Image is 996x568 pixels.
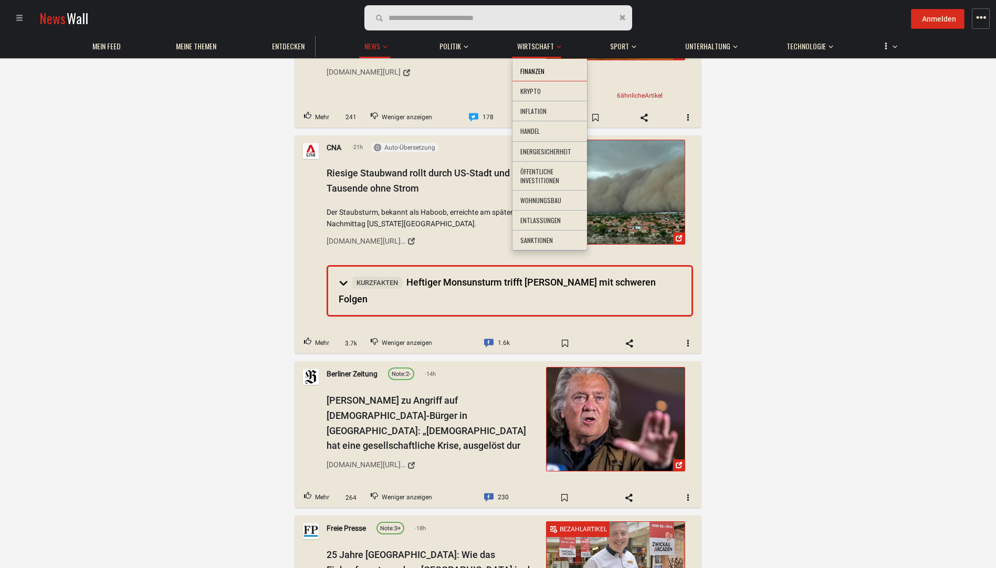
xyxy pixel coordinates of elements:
a: Note:3+ [376,522,404,534]
li: Krypto [512,81,587,102]
a: Unterhaltung [680,36,736,57]
span: 241 [342,113,360,123]
a: Steve Bannon zu Angriff auf US-Bürger in Dresden: „Deutschland hat eine ... [546,367,685,471]
span: Bezahlartikel [560,525,607,533]
span: [PERSON_NAME] zu Angriff auf [DEMOGRAPHIC_DATA]-Bürger in [GEOGRAPHIC_DATA]: „[DEMOGRAPHIC_DATA] ... [327,395,526,451]
span: ähnliche [621,92,645,99]
div: [DOMAIN_NAME][URL][PERSON_NAME] [327,459,405,470]
li: Sanktionen [512,230,587,251]
button: Technologie [781,31,833,57]
a: [DOMAIN_NAME][URL][US_STATE] [327,233,539,250]
img: Profilbild von Freie Presse [303,523,319,539]
div: [DOMAIN_NAME][URL] [327,66,401,78]
span: Weniger anzeigen [382,336,432,350]
li: Wohnungsbau [512,191,587,211]
a: NewsWall [39,8,88,28]
span: Mein Feed [92,41,121,51]
span: 21h [352,143,363,152]
span: Share [614,489,644,506]
li: Inflation [512,101,587,122]
span: 18h [415,524,426,533]
span: Heftiger Monsunsturm trifft [PERSON_NAME] mit schweren Folgen [339,277,656,304]
span: News [364,41,380,51]
span: Wall [67,8,88,28]
a: Freie Presse [327,522,366,534]
img: Profilbild von CNA [303,143,319,159]
a: CNA [327,142,341,153]
span: Anmelden [922,15,956,23]
span: 6 Artikel [617,92,663,99]
span: 3.7k [342,339,360,349]
div: 3+ [380,524,401,533]
a: [DOMAIN_NAME][URL] [327,64,539,81]
a: Wirtschaft [512,36,559,57]
li: Handel [512,121,587,142]
a: Berliner Zeitung [327,368,378,380]
button: News [359,31,391,58]
button: Sport [605,31,636,57]
span: News [39,8,66,28]
span: Bookmark [549,489,580,506]
button: Downvote [362,333,441,353]
span: 264 [342,493,360,503]
span: Weniger anzeigen [382,491,432,504]
a: Comment [475,488,518,508]
a: Politik [434,36,466,57]
img: paywall-icon [549,525,557,533]
span: Mehr [315,491,329,504]
span: Note: [392,371,406,377]
span: Sport [610,41,629,51]
span: Wirtschaft [517,41,554,51]
img: Profilbild von Berliner Zeitung [303,369,319,385]
li: Öffentliche Investitionen [512,162,587,191]
button: Upvote [295,333,338,353]
span: Riesige Staubwand rollt durch US-Stadt und lässt Tausende ohne Strom [327,167,532,194]
span: Note: [380,525,394,532]
a: Comment [475,333,519,353]
span: Technologie [787,41,826,51]
a: Comment [460,108,502,128]
div: [DOMAIN_NAME][URL][US_STATE] [327,235,405,247]
div: 2- [392,370,411,379]
span: 14h [425,370,436,379]
span: Bookmark [580,109,611,126]
span: Mehr [315,336,329,350]
li: Finanzen [512,61,587,82]
button: Anmelden [911,9,964,29]
a: Riesige Staubwand rollt durch US-Stadt und lässt Tausende ohne Strom [546,140,685,244]
summary: KurzfaktenHeftiger Monsunsturm trifft [PERSON_NAME] mit schweren Folgen [328,266,691,315]
span: Share [614,335,645,352]
li: Energiesicherheit [512,142,587,162]
button: Wirtschaft [512,31,561,58]
img: Steve Bannon zu Angriff auf US-Bürger in Dresden: „Deutschland hat eine ... [547,367,685,471]
span: Unterhaltung [685,41,730,51]
a: 6ähnlicheArtikel [613,90,667,101]
span: 178 [483,111,494,124]
a: [DOMAIN_NAME][URL][PERSON_NAME] [327,456,539,474]
span: Kurzfakten [352,277,402,289]
span: Der Staubsturm, bekannt als Haboob, erreichte am späten Nachmittag [US_STATE][GEOGRAPHIC_DATA]. [327,206,539,230]
button: Downvote [362,108,441,128]
img: Riesige Staubwand rollt durch US-Stadt und lässt Tausende ohne Strom [547,140,685,244]
a: Technologie [781,36,831,57]
span: Meine Themen [176,41,216,51]
a: Note:2- [388,367,414,380]
li: Entlassungen [512,211,587,231]
span: Mehr [315,111,329,124]
span: Share [629,109,659,126]
span: 1.6k [498,336,510,350]
span: Entdecken [272,41,305,51]
button: Downvote [362,488,441,508]
button: Politik [434,31,468,57]
span: Weniger anzeigen [382,111,432,124]
span: Politik [439,41,461,51]
button: Upvote [295,488,338,508]
span: 230 [498,491,509,504]
a: News [359,36,385,57]
button: Auto-Übersetzung [371,143,438,152]
a: Sport [605,36,634,57]
span: Bookmark [550,335,580,352]
button: Upvote [295,108,338,128]
button: Unterhaltung [680,31,738,57]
